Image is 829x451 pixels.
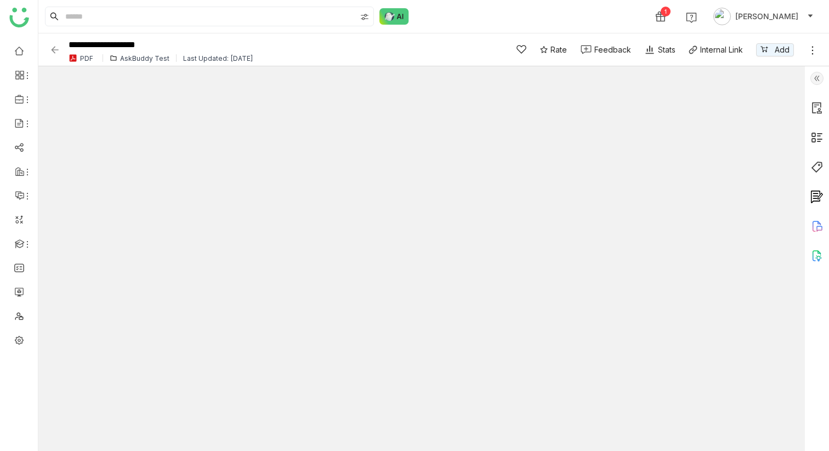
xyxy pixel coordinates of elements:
div: Last Updated: [DATE] [183,54,253,62]
img: logo [9,8,29,27]
div: Feedback [594,44,631,55]
img: ask-buddy-normal.svg [379,8,409,25]
span: Add [775,44,790,56]
img: back [49,44,60,55]
button: Add [756,43,794,56]
img: help.svg [686,12,697,23]
img: folder.svg [110,54,117,62]
div: Internal Link [700,44,743,55]
img: search-type.svg [360,13,369,21]
img: stats.svg [644,44,655,55]
div: Stats [644,44,675,55]
img: avatar [713,8,731,25]
div: AskBuddy Test [120,54,169,62]
div: PDF [80,54,93,62]
img: feedback-1.svg [581,45,592,54]
img: pdf.svg [69,54,77,62]
span: Rate [550,44,567,55]
span: [PERSON_NAME] [735,10,798,22]
div: 1 [661,7,671,16]
button: [PERSON_NAME] [711,8,816,25]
